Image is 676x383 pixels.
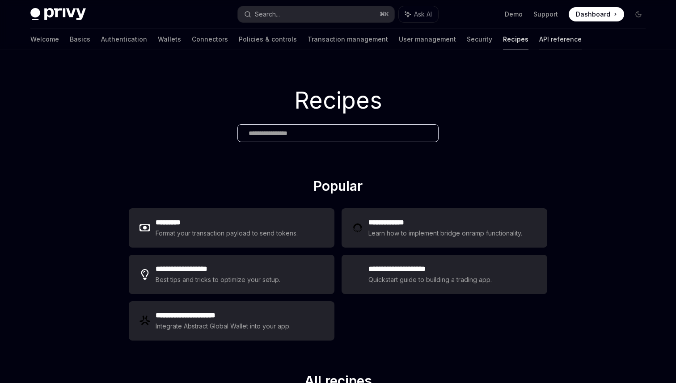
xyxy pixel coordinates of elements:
div: Search... [255,9,280,20]
div: Integrate Abstract Global Wallet into your app. [156,321,292,332]
a: API reference [539,29,582,50]
div: Format your transaction payload to send tokens. [156,228,298,239]
div: Best tips and tricks to optimize your setup. [156,274,282,285]
a: Recipes [503,29,528,50]
a: **** ****Format your transaction payload to send tokens. [129,208,334,248]
a: Security [467,29,492,50]
span: Dashboard [576,10,610,19]
img: dark logo [30,8,86,21]
button: Search...⌘K [238,6,394,22]
div: Quickstart guide to building a trading app. [368,274,492,285]
a: Connectors [192,29,228,50]
a: Support [533,10,558,19]
a: Authentication [101,29,147,50]
h2: Popular [129,178,547,198]
a: Transaction management [308,29,388,50]
div: Learn how to implement bridge onramp functionality. [368,228,525,239]
button: Toggle dark mode [631,7,646,21]
a: Basics [70,29,90,50]
a: **** **** ***Learn how to implement bridge onramp functionality. [342,208,547,248]
a: Policies & controls [239,29,297,50]
a: Welcome [30,29,59,50]
a: Wallets [158,29,181,50]
a: Dashboard [569,7,624,21]
a: User management [399,29,456,50]
button: Ask AI [399,6,438,22]
span: Ask AI [414,10,432,19]
span: ⌘ K [380,11,389,18]
a: Demo [505,10,523,19]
